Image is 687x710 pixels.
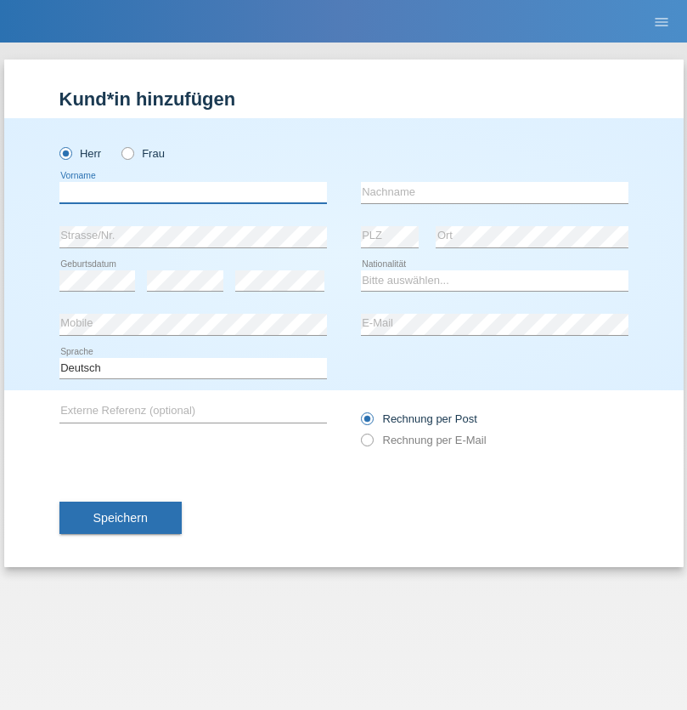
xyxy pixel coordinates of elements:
input: Rechnung per Post [361,412,372,434]
label: Rechnung per Post [361,412,477,425]
input: Frau [121,147,132,158]
h1: Kund*in hinzufügen [59,88,628,110]
label: Rechnung per E-Mail [361,434,487,446]
input: Rechnung per E-Mail [361,434,372,455]
input: Herr [59,147,70,158]
a: menu [645,16,679,26]
label: Herr [59,147,102,160]
label: Frau [121,147,165,160]
span: Speichern [93,511,148,525]
i: menu [653,14,670,31]
button: Speichern [59,502,182,534]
